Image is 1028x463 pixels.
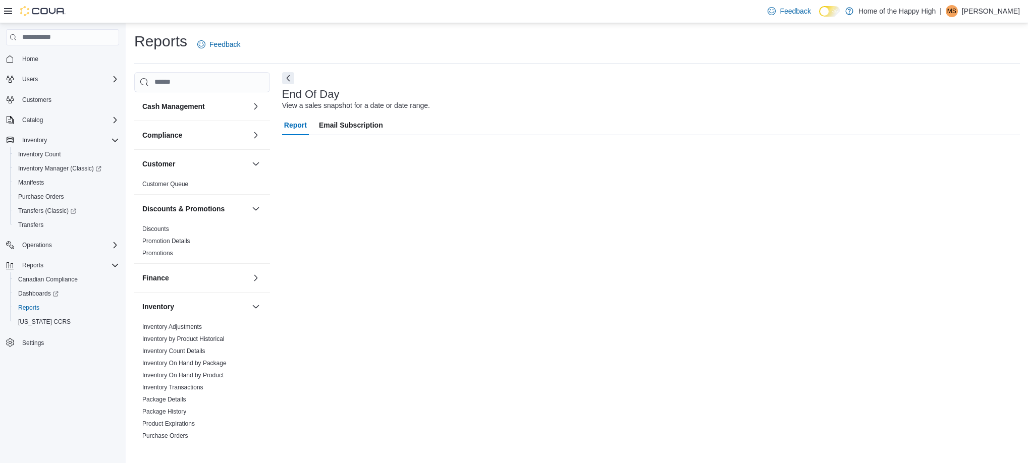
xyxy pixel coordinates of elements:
span: Catalog [22,116,43,124]
button: Settings [2,335,123,350]
a: Inventory Adjustments [142,323,202,330]
span: Reports [18,259,119,271]
button: Reports [2,258,123,272]
p: Home of the Happy High [858,5,936,17]
button: Inventory [2,133,123,147]
img: Cova [20,6,66,16]
div: Discounts & Promotions [134,223,270,263]
a: Inventory by Product Historical [142,335,225,342]
h3: Cash Management [142,101,205,111]
span: Transfers [18,221,43,229]
span: Inventory Transactions [142,383,203,391]
span: Feedback [209,39,240,49]
a: Inventory Count [14,148,65,160]
span: Canadian Compliance [14,273,119,285]
span: Settings [22,339,44,347]
span: Catalog [18,114,119,126]
span: Home [18,52,119,65]
a: Package Details [142,396,186,403]
a: Package History [142,408,186,415]
span: Inventory Manager (Classic) [14,162,119,175]
a: Home [18,53,42,65]
button: Inventory [18,134,51,146]
span: Canadian Compliance [18,275,78,283]
button: Customers [2,92,123,107]
span: [US_STATE] CCRS [18,318,71,326]
a: Customer Queue [142,181,188,188]
span: Users [18,73,119,85]
a: Purchase Orders [142,432,188,439]
h3: Finance [142,273,169,283]
a: Inventory On Hand by Package [142,360,227,367]
span: Reports [18,304,39,312]
span: Package History [142,408,186,416]
a: Feedback [193,34,244,54]
button: Catalog [18,114,47,126]
a: Transfers [14,219,47,231]
span: Customer Queue [142,180,188,188]
span: Users [22,75,38,83]
p: | [940,5,942,17]
span: Purchase Orders [18,193,64,201]
span: Email Subscription [319,115,383,135]
div: Matthew Sheculski [946,5,958,17]
button: Cash Management [250,100,262,112]
h3: Compliance [142,130,182,140]
nav: Complex example [6,47,119,376]
a: Dashboards [10,286,123,301]
button: Users [2,72,123,86]
button: Cash Management [142,101,248,111]
a: Inventory Count Details [142,348,205,355]
button: Home [2,51,123,66]
h1: Reports [134,31,187,51]
span: Purchase Orders [14,191,119,203]
span: Inventory Count Details [142,347,205,355]
span: Operations [22,241,52,249]
button: Compliance [250,129,262,141]
a: Manifests [14,177,48,189]
span: Promotions [142,249,173,257]
span: Transfers (Classic) [14,205,119,217]
button: Operations [2,238,123,252]
button: Customer [142,159,248,169]
button: Compliance [142,130,248,140]
a: Reports [14,302,43,314]
button: Purchase Orders [10,190,123,204]
span: Inventory On Hand by Product [142,371,224,379]
span: Inventory On Hand by Package [142,359,227,367]
span: Manifests [14,177,119,189]
span: Operations [18,239,119,251]
span: Home [22,55,38,63]
p: [PERSON_NAME] [962,5,1020,17]
button: Catalog [2,113,123,127]
span: Dashboards [14,287,119,300]
span: Transfers (Classic) [18,207,76,215]
a: Inventory On Hand by Product [142,372,224,379]
span: Dashboards [18,290,59,298]
button: Operations [18,239,56,251]
span: Inventory [22,136,47,144]
h3: End Of Day [282,88,340,100]
button: Manifests [10,176,123,190]
button: Finance [142,273,248,283]
a: Product Expirations [142,420,195,427]
h3: Customer [142,159,175,169]
button: Inventory [250,301,262,313]
a: Inventory Manager (Classic) [14,162,105,175]
h3: Inventory [142,302,174,312]
button: Next [282,72,294,84]
span: Inventory [18,134,119,146]
span: Inventory Adjustments [142,323,202,331]
button: Canadian Compliance [10,272,123,286]
div: View a sales snapshot for a date or date range. [282,100,430,111]
span: Reports [14,302,119,314]
button: [US_STATE] CCRS [10,315,123,329]
span: Settings [18,336,119,349]
span: Purchase Orders [142,432,188,440]
a: Transfers (Classic) [14,205,80,217]
button: Reports [18,259,47,271]
button: Customer [250,158,262,170]
a: Promotions [142,250,173,257]
a: Transfers (Classic) [10,204,123,218]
